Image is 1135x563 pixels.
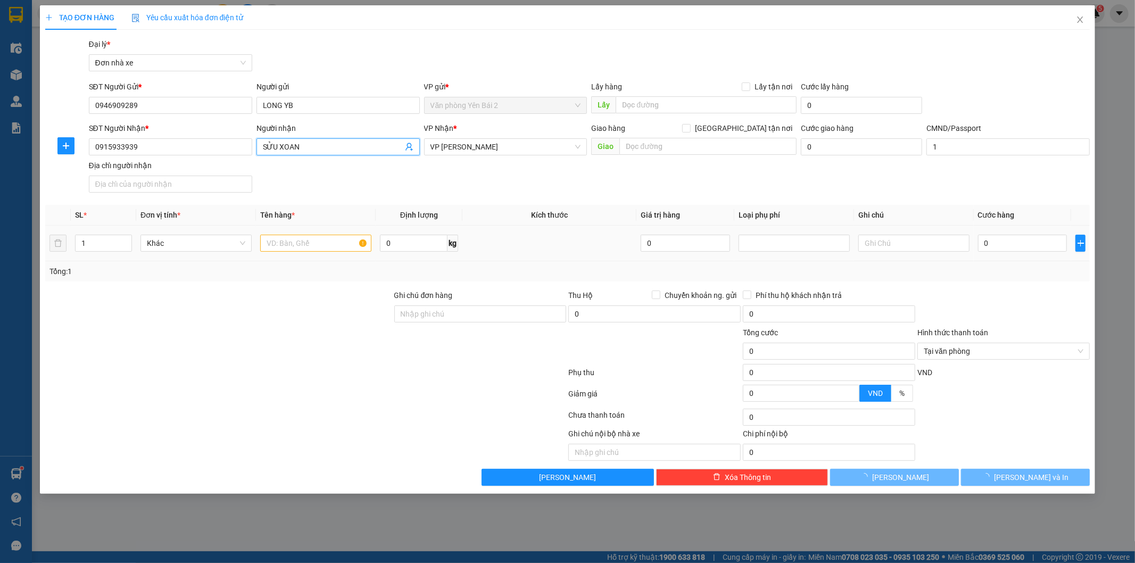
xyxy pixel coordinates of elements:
[89,176,252,193] input: Địa chỉ của người nhận
[100,26,445,39] li: Số 10 ngõ 15 Ngọc Hồi, Q.[PERSON_NAME], [GEOGRAPHIC_DATA]
[1076,15,1084,24] span: close
[394,291,453,300] label: Ghi chú đơn hàng
[568,291,593,300] span: Thu Hộ
[591,124,625,133] span: Giao hàng
[860,473,872,481] span: loading
[568,367,742,385] div: Phụ thu
[430,97,581,113] span: Văn phòng Yên Bái 2
[260,211,295,219] span: Tên hàng
[926,122,1090,134] div: CMND/Passport
[994,471,1068,483] span: [PERSON_NAME] và In
[260,235,371,252] input: VD: Bàn, Ghế
[924,343,1083,359] span: Tại văn phòng
[641,235,730,252] input: 0
[400,211,438,219] span: Định lượng
[854,205,974,226] th: Ghi chú
[619,138,797,155] input: Dọc đường
[743,328,778,337] span: Tổng cước
[591,82,622,91] span: Lấy hàng
[801,124,854,133] label: Cước giao hàng
[131,13,244,22] span: Yêu cầu xuất hóa đơn điện tử
[430,139,581,155] span: VP Trần Đại Nghĩa
[89,81,252,93] div: SĐT Người Gửi
[751,289,846,301] span: Phí thu hộ khách nhận trả
[45,13,114,22] span: TẠO ĐƠN HÀNG
[405,143,413,151] span: user-add
[140,211,180,219] span: Đơn vị tính
[568,388,742,407] div: Giảm giá
[89,40,110,48] span: Đại lý
[591,138,619,155] span: Giao
[830,469,959,486] button: [PERSON_NAME]
[100,39,445,53] li: Hotline: 19001155
[872,471,929,483] span: [PERSON_NAME]
[256,81,420,93] div: Người gửi
[660,289,741,301] span: Chuyển khoản ng. gửi
[982,473,994,481] span: loading
[743,428,915,444] div: Chi phí nội bộ
[13,77,187,95] b: GỬI : Văn phòng Yên Bái 2
[531,211,568,219] span: Kích thước
[591,96,616,113] span: Lấy
[725,471,771,483] span: Xóa Thông tin
[801,97,922,114] input: Cước lấy hàng
[734,205,854,226] th: Loại phụ phí
[961,469,1090,486] button: [PERSON_NAME] và In
[801,138,922,155] input: Cước giao hàng
[691,122,797,134] span: [GEOGRAPHIC_DATA] tận nơi
[95,55,246,71] span: Đơn nhà xe
[1075,235,1086,252] button: plus
[568,428,741,444] div: Ghi chú nội bộ nhà xe
[49,266,438,277] div: Tổng: 1
[147,235,245,251] span: Khác
[917,368,932,377] span: VND
[978,211,1015,219] span: Cước hàng
[131,14,140,22] img: icon
[1065,5,1095,35] button: Close
[448,235,458,252] span: kg
[89,122,252,134] div: SĐT Người Nhận
[713,473,720,482] span: delete
[616,96,797,113] input: Dọc đường
[424,124,454,133] span: VP Nhận
[482,469,654,486] button: [PERSON_NAME]
[256,122,420,134] div: Người nhận
[89,160,252,171] div: Địa chỉ người nhận
[57,137,74,154] button: plus
[1076,239,1085,247] span: plus
[917,328,988,337] label: Hình thức thanh toán
[568,409,742,428] div: Chưa thanh toán
[58,142,74,150] span: plus
[868,389,883,398] span: VND
[424,81,587,93] div: VP gửi
[641,211,680,219] span: Giá trị hàng
[568,444,741,461] input: Nhập ghi chú
[13,13,67,67] img: logo.jpg
[49,235,67,252] button: delete
[394,305,567,322] input: Ghi chú đơn hàng
[75,211,84,219] span: SL
[858,235,970,252] input: Ghi Chú
[656,469,829,486] button: deleteXóa Thông tin
[539,471,596,483] span: [PERSON_NAME]
[899,389,905,398] span: %
[801,82,849,91] label: Cước lấy hàng
[750,81,797,93] span: Lấy tận nơi
[45,14,53,21] span: plus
